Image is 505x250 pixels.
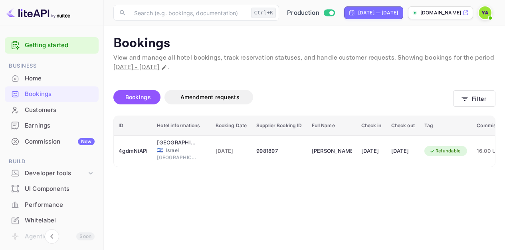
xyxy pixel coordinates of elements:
[180,94,240,100] span: Amendment requests
[5,71,99,86] a: Home
[129,5,248,21] input: Search (e.g. bookings, documentation)
[453,90,495,107] button: Filter
[5,134,99,149] a: CommissionNew
[391,145,415,158] div: [DATE]
[307,116,356,136] th: Full Name
[5,166,99,180] div: Developer tools
[479,6,491,19] img: Yariv Adin
[160,64,168,72] button: Change date range
[356,116,386,136] th: Check in
[25,137,95,146] div: Commission
[25,121,95,130] div: Earnings
[5,157,99,166] span: Build
[5,197,99,213] div: Performance
[312,145,352,158] div: Yariv Adin
[25,184,95,194] div: UI Components
[113,53,495,72] p: View and manage all hotel bookings, track reservation statuses, and handle customer requests. Sho...
[420,9,461,16] p: [DOMAIN_NAME]
[256,145,302,158] div: 9981897
[113,90,453,104] div: account-settings tabs
[251,8,276,18] div: Ctrl+K
[5,181,99,197] div: UI Components
[5,102,99,118] div: Customers
[5,213,99,228] a: Whitelabel
[152,116,210,136] th: Hotel informations
[113,36,495,52] p: Bookings
[45,229,59,244] button: Collapse navigation
[5,118,99,133] a: Earnings
[5,62,99,70] span: Business
[25,41,95,50] a: Getting started
[25,169,87,178] div: Developer tools
[125,94,151,100] span: Bookings
[252,116,307,136] th: Supplier Booking ID
[5,197,99,212] a: Performance
[216,147,247,156] span: [DATE]
[113,63,159,72] span: [DATE] - [DATE]
[5,181,99,196] a: UI Components
[5,86,99,101] a: Bookings
[5,213,99,228] div: Whitelabel
[78,138,95,145] div: New
[358,9,398,16] div: [DATE] — [DATE]
[157,154,197,161] span: [GEOGRAPHIC_DATA]
[5,71,99,86] div: Home
[5,102,99,117] a: Customers
[386,116,420,136] th: Check out
[157,139,197,147] div: Colony Hotel Haifa
[114,116,152,136] th: ID
[166,147,206,154] span: Israel
[361,145,382,158] div: [DATE]
[5,37,99,54] div: Getting started
[119,145,147,158] div: 4gdmNiAPi
[6,6,70,19] img: LiteAPI logo
[157,148,163,153] span: Israel
[424,146,466,156] div: Refundable
[5,86,99,102] div: Bookings
[420,116,472,136] th: Tag
[211,116,252,136] th: Booking Date
[25,200,95,210] div: Performance
[25,216,95,225] div: Whitelabel
[25,74,95,83] div: Home
[284,8,338,18] div: Switch to Sandbox mode
[287,8,319,18] span: Production
[25,106,95,115] div: Customers
[25,90,95,99] div: Bookings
